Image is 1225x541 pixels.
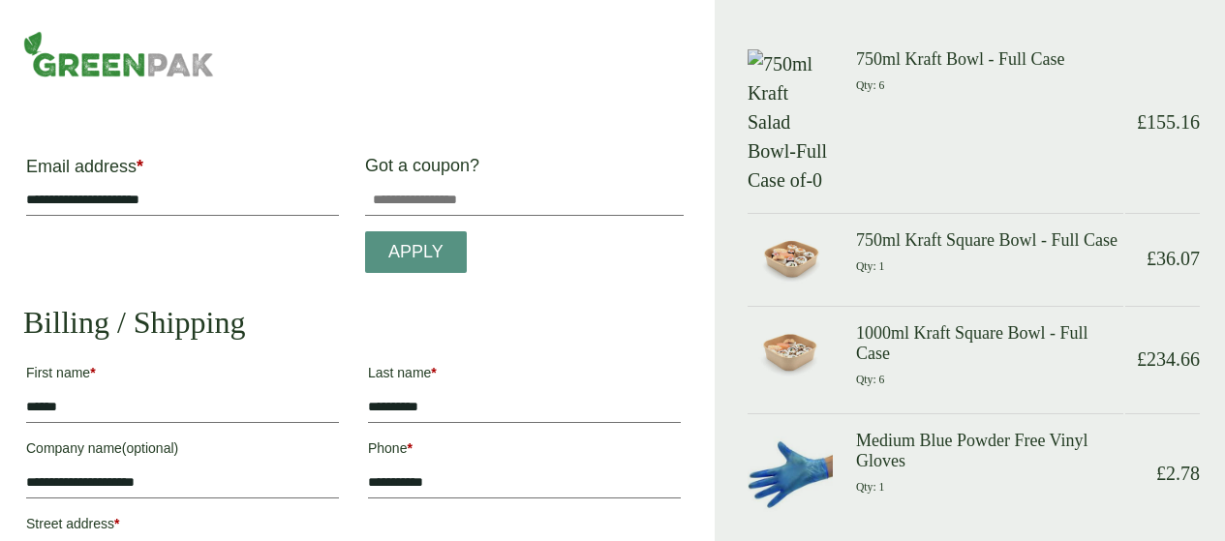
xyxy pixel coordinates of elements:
[856,374,884,386] small: Qty: 6
[856,79,884,92] small: Qty: 6
[1137,348,1147,370] span: £
[1156,463,1200,484] bdi: 2.78
[26,359,339,392] label: First name
[856,323,1123,365] h3: 1000ml Kraft Square Bowl - Full Case
[1156,463,1166,484] span: £
[23,31,214,77] img: GreenPak Supplies
[368,359,681,392] label: Last name
[90,365,95,380] abbr: required
[1147,248,1200,269] bdi: 36.07
[26,435,339,467] label: Company name
[1147,248,1156,269] span: £
[431,365,436,380] abbr: required
[388,242,444,263] span: Apply
[1137,348,1200,370] bdi: 234.66
[407,440,412,456] abbr: required
[856,260,884,273] small: Qty: 1
[1137,111,1147,133] span: £
[137,157,143,176] abbr: required
[365,231,467,273] a: Apply
[122,440,178,456] span: (optional)
[114,516,119,531] abbr: required
[23,304,684,341] h2: Billing / Shipping
[748,49,833,195] img: 750ml Kraft Salad Bowl-Full Case of-0
[368,435,681,467] label: Phone
[856,431,1123,472] h3: Medium Blue Powder Free Vinyl Gloves
[856,230,1123,252] h3: 750ml Kraft Square Bowl - Full Case
[1137,111,1200,133] bdi: 155.16
[856,49,1123,71] h3: 750ml Kraft Bowl - Full Case
[26,158,339,185] label: Email address
[365,156,487,185] label: Got a coupon?
[856,481,884,494] small: Qty: 1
